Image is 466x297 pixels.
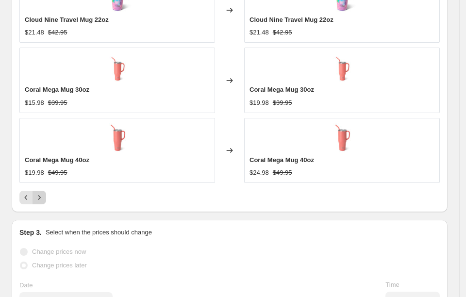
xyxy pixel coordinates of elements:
strike: $42.95 [273,28,292,37]
span: Coral Mega Mug 40oz [250,156,314,164]
nav: Pagination [19,191,46,204]
div: $24.98 [250,168,269,178]
span: Change prices later [32,262,87,269]
span: Coral Mega Mug 30oz [250,86,314,93]
span: Cloud Nine Travel Mug 22oz [250,16,333,23]
div: $21.48 [250,28,269,37]
img: swig-life-signature-30oz-insulated-stainless-steel-mega-mug-with-handle-coral-main_80x.jpg [103,53,132,82]
strike: $49.95 [48,168,67,178]
div: $21.48 [25,28,44,37]
span: Cloud Nine Travel Mug 22oz [25,16,109,23]
h2: Step 3. [19,228,42,237]
strike: $39.95 [273,98,292,108]
div: $19.98 [25,168,44,178]
strike: $39.95 [48,98,67,108]
strike: $49.95 [273,168,292,178]
img: swig-life-signature-40oz-insulated-stainless-steel-mega-mug-with-handle-coral-main_9cef13df-e845-... [328,123,357,152]
button: Previous [19,191,33,204]
img: swig-life-signature-40oz-insulated-stainless-steel-mega-mug-with-handle-coral-main_9cef13df-e845-... [103,123,132,152]
span: Coral Mega Mug 40oz [25,156,89,164]
p: Select when the prices should change [46,228,152,237]
span: Coral Mega Mug 30oz [25,86,89,93]
strike: $42.95 [48,28,67,37]
div: $15.98 [25,98,44,108]
img: swig-life-signature-30oz-insulated-stainless-steel-mega-mug-with-handle-coral-main_80x.jpg [328,53,357,82]
span: Change prices now [32,248,86,255]
button: Next [33,191,46,204]
div: $19.98 [250,98,269,108]
span: Date [19,281,33,289]
span: Time [385,281,399,288]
